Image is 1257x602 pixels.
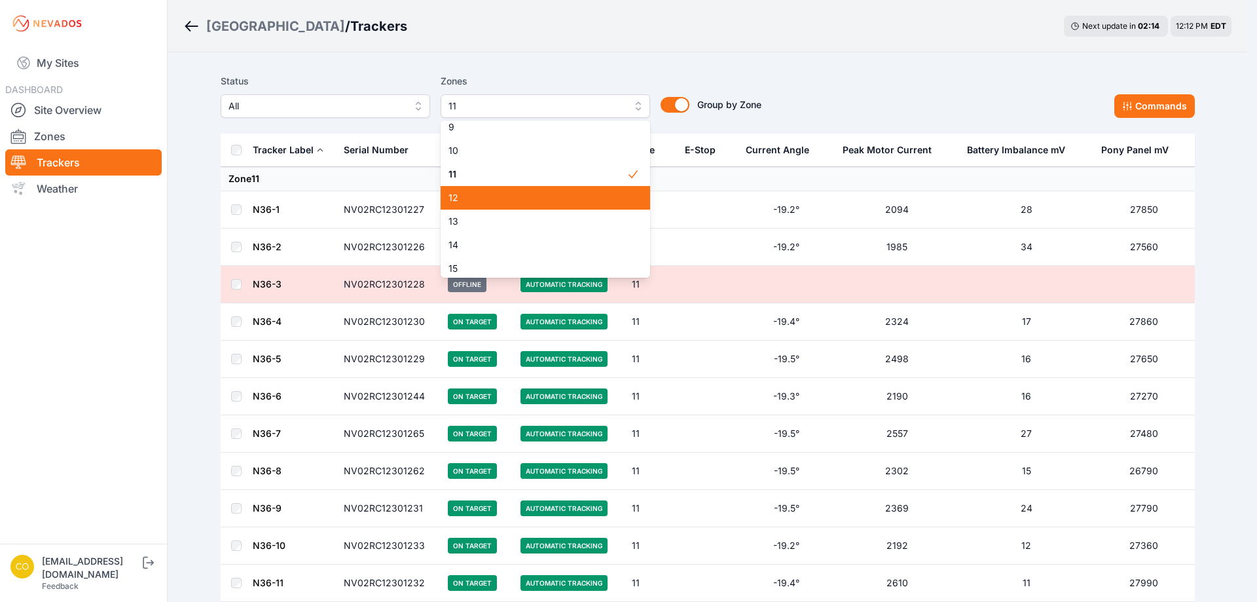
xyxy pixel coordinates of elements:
[448,121,627,134] span: 9
[448,144,627,157] span: 10
[441,94,650,118] button: 11
[448,238,627,252] span: 14
[448,168,627,181] span: 11
[448,98,624,114] span: 11
[441,121,650,278] div: 11
[448,191,627,204] span: 12
[448,262,627,275] span: 15
[448,215,627,228] span: 13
